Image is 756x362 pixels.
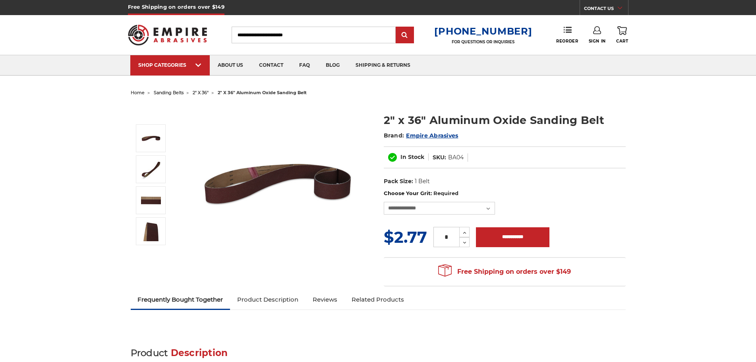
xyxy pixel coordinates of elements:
img: 2" x 36" Aluminum Oxide Pipe Sanding Belt [141,128,161,148]
span: Description [171,347,228,358]
img: 2" x 36" - Aluminum Oxide Sanding Belt [141,221,161,241]
dt: SKU: [433,153,446,162]
input: Submit [397,27,413,43]
a: about us [210,55,251,75]
img: 2" x 36" AOX Sanding Belt [141,190,161,210]
span: Brand: [384,132,404,139]
dd: 1 Belt [415,177,430,186]
small: Required [433,190,458,196]
a: 2" x 36" [193,90,209,95]
a: contact [251,55,291,75]
a: Reviews [305,291,344,308]
span: In Stock [400,153,424,161]
a: Empire Abrasives [406,132,458,139]
a: blog [318,55,348,75]
span: Reorder [556,39,578,44]
a: [PHONE_NUMBER] [434,25,532,37]
a: Cart [616,26,628,44]
span: 2" x 36" aluminum oxide sanding belt [218,90,307,95]
p: FOR QUESTIONS OR INQUIRIES [434,39,532,45]
span: Cart [616,39,628,44]
a: faq [291,55,318,75]
img: Empire Abrasives [128,19,207,50]
a: Related Products [344,291,411,308]
a: sanding belts [154,90,184,95]
a: CONTACT US [584,4,628,15]
h1: 2" x 36" Aluminum Oxide Sanding Belt [384,112,626,128]
span: Sign In [589,39,606,44]
div: SHOP CATEGORIES [138,62,202,68]
a: shipping & returns [348,55,418,75]
a: Product Description [230,291,305,308]
a: Reorder [556,26,578,43]
span: Product [131,347,168,358]
a: home [131,90,145,95]
span: Free Shipping on orders over $149 [438,264,571,280]
span: $2.77 [384,227,427,247]
a: Frequently Bought Together [131,291,230,308]
img: 2" x 36" Aluminum Oxide Sanding Belt [141,159,161,179]
dt: Pack Size: [384,177,413,186]
dd: BA04 [448,153,464,162]
img: 2" x 36" Aluminum Oxide Pipe Sanding Belt [199,104,358,263]
label: Choose Your Grit: [384,190,626,197]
